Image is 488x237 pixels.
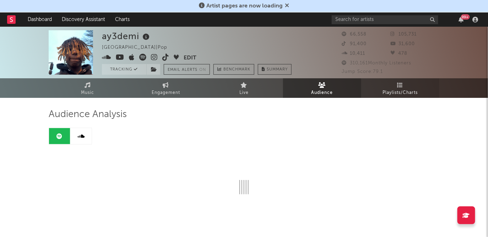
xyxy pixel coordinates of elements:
[342,32,367,37] span: 66,558
[184,54,196,63] button: Edit
[267,68,288,72] span: Summary
[342,69,383,74] span: Jump Score: 79.1
[361,78,439,98] a: Playlists/Charts
[258,64,292,75] button: Summary
[239,89,249,97] span: Live
[81,89,94,97] span: Music
[391,51,408,56] span: 478
[49,78,127,98] a: Music
[23,12,57,27] a: Dashboard
[342,61,411,65] span: 310,161 Monthly Listeners
[459,17,464,22] button: 99+
[152,89,180,97] span: Engagement
[205,78,283,98] a: Live
[57,12,110,27] a: Discovery Assistant
[49,110,127,119] span: Audience Analysis
[102,30,151,42] div: ay3demi
[391,42,415,46] span: 31,600
[285,3,289,9] span: Dismiss
[164,64,210,75] button: Email AlertsOn
[213,64,254,75] a: Benchmark
[461,14,470,20] div: 99 +
[223,65,250,74] span: Benchmark
[110,12,135,27] a: Charts
[383,89,418,97] span: Playlists/Charts
[206,3,283,9] span: Artist pages are now loading
[311,89,333,97] span: Audience
[342,42,367,46] span: 91,400
[199,68,206,72] em: On
[342,51,365,56] span: 10,411
[102,64,146,75] button: Tracking
[102,43,175,52] div: [GEOGRAPHIC_DATA] | Pop
[283,78,361,98] a: Audience
[127,78,205,98] a: Engagement
[391,32,417,37] span: 105,731
[332,15,438,24] input: Search for artists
